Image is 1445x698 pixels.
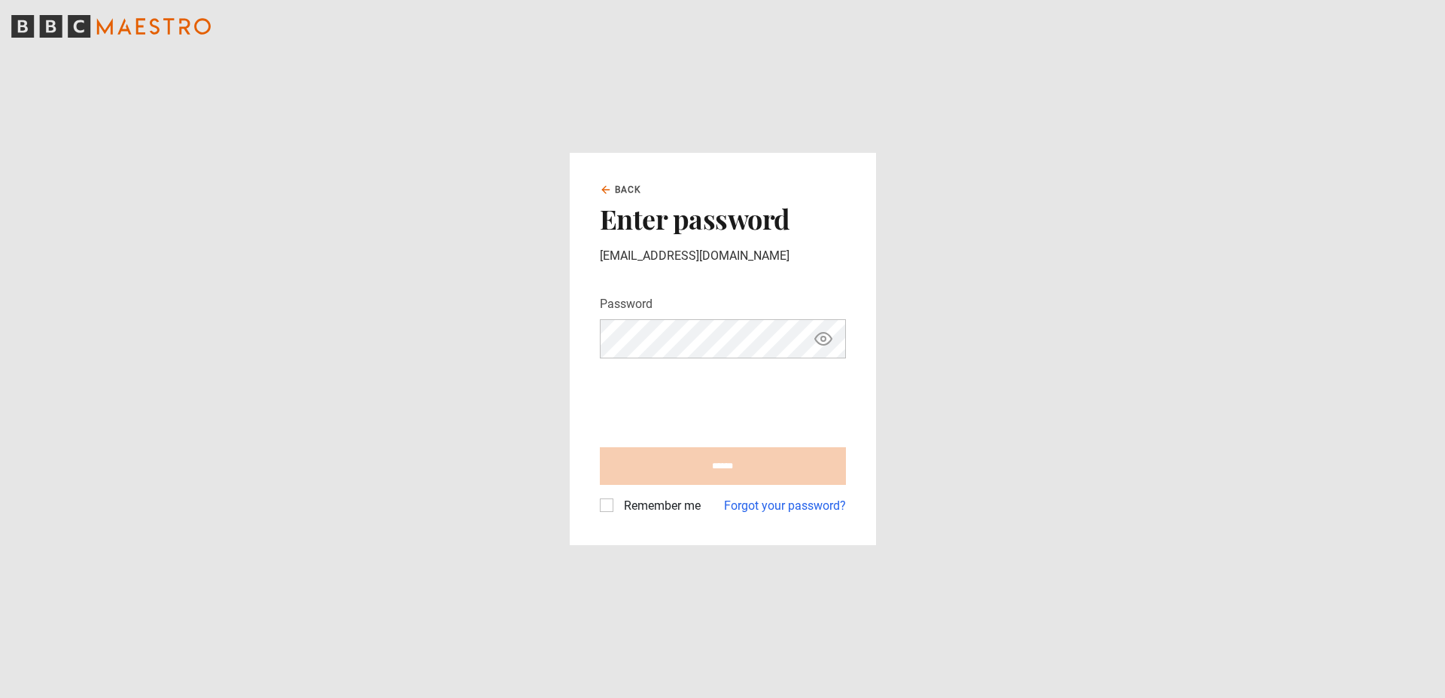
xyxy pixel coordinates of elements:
iframe: reCAPTCHA [600,370,829,429]
h2: Enter password [600,203,846,234]
label: Password [600,295,653,313]
span: Back [615,183,642,197]
a: Forgot your password? [724,497,846,515]
button: Show password [811,326,836,352]
p: [EMAIL_ADDRESS][DOMAIN_NAME] [600,247,846,265]
a: Back [600,183,642,197]
svg: BBC Maestro [11,15,211,38]
label: Remember me [618,497,701,515]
